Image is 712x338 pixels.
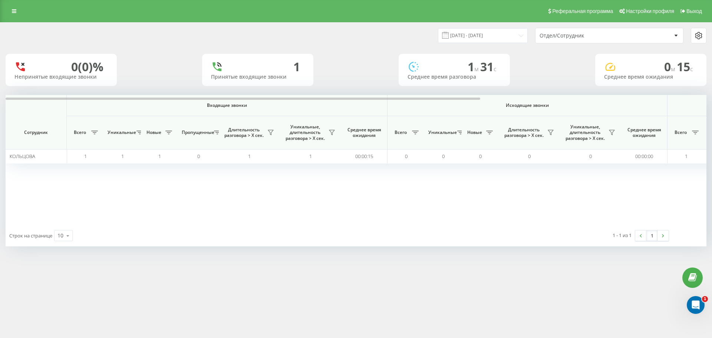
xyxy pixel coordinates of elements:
[671,129,690,135] span: Всего
[9,232,52,239] span: Строк на странице
[405,153,408,160] span: 0
[564,124,606,141] span: Уникальные, длительность разговора > Х сек.
[108,129,134,135] span: Уникальные
[57,232,63,239] div: 10
[589,153,592,160] span: 0
[685,153,688,160] span: 1
[626,8,674,14] span: Настройки профиля
[222,127,265,138] span: Длительность разговора > Х сек.
[284,124,326,141] span: Уникальные, длительность разговора > Х сек.
[197,153,200,160] span: 0
[442,153,445,160] span: 0
[502,127,545,138] span: Длительность разговора > Х сек.
[687,296,705,314] iframe: Intercom live chat
[604,74,698,80] div: Среднее время ожидания
[248,153,251,160] span: 1
[552,8,613,14] span: Реферальная программа
[664,59,677,75] span: 0
[14,74,108,80] div: Непринятые входящие звонки
[145,129,163,135] span: Новые
[480,59,497,75] span: 31
[677,59,693,75] span: 15
[12,129,60,135] span: Сотрудник
[405,102,650,108] span: Исходящие звонки
[347,127,382,138] span: Среднее время ожидания
[86,102,368,108] span: Входящие звонки
[158,153,161,160] span: 1
[428,129,455,135] span: Уникальные
[494,65,497,73] span: c
[391,129,410,135] span: Всего
[408,74,501,80] div: Среднее время разговора
[468,59,480,75] span: 1
[479,153,482,160] span: 0
[70,129,89,135] span: Всего
[293,60,300,74] div: 1
[528,153,531,160] span: 0
[621,149,667,164] td: 00:00:00
[646,230,657,241] a: 1
[211,74,304,80] div: Принятые входящие звонки
[182,129,212,135] span: Пропущенные
[121,153,124,160] span: 1
[702,296,708,302] span: 1
[84,153,87,160] span: 1
[309,153,312,160] span: 1
[613,232,632,239] div: 1 - 1 из 1
[474,65,480,73] span: м
[71,60,103,74] div: 0 (0)%
[671,65,677,73] span: м
[465,129,484,135] span: Новые
[10,153,35,160] span: КОЛЬЦОВА
[686,8,702,14] span: Выход
[690,65,693,73] span: c
[341,149,388,164] td: 00:00:15
[540,33,628,39] div: Отдел/Сотрудник
[627,127,662,138] span: Среднее время ожидания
